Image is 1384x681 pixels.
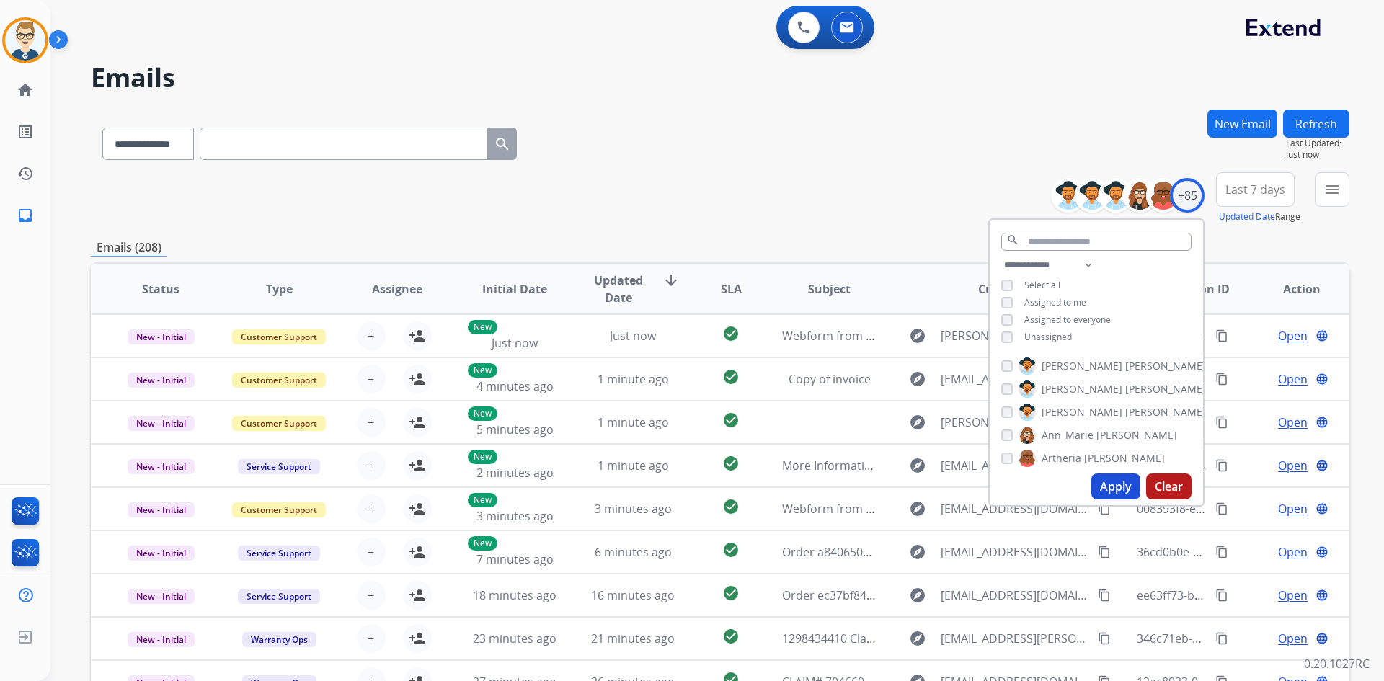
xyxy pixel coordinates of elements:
[1215,416,1228,429] mat-icon: content_copy
[598,458,669,473] span: 1 minute ago
[1006,233,1019,246] mat-icon: search
[368,500,374,517] span: +
[368,587,374,604] span: +
[1278,370,1308,388] span: Open
[909,327,926,344] mat-icon: explore
[409,457,426,474] mat-icon: person_add
[468,363,497,378] p: New
[909,587,926,604] mat-icon: explore
[128,459,195,474] span: New - Initial
[722,368,740,386] mat-icon: check_circle
[1098,502,1111,515] mat-icon: content_copy
[232,373,326,388] span: Customer Support
[909,630,926,647] mat-icon: explore
[357,408,386,437] button: +
[482,280,547,298] span: Initial Date
[476,378,554,394] span: 4 minutes ago
[468,406,497,421] p: New
[1278,630,1308,647] span: Open
[1125,359,1206,373] span: [PERSON_NAME]
[17,165,34,182] mat-icon: history
[266,280,293,298] span: Type
[1278,414,1308,431] span: Open
[1215,373,1228,386] mat-icon: content_copy
[909,543,926,561] mat-icon: explore
[409,543,426,561] mat-icon: person_add
[1215,459,1228,472] mat-icon: content_copy
[368,370,374,388] span: +
[468,320,497,334] p: New
[1323,181,1341,198] mat-icon: menu
[1316,589,1328,602] mat-icon: language
[476,422,554,437] span: 5 minutes ago
[473,587,556,603] span: 18 minutes ago
[128,502,195,517] span: New - Initial
[1146,473,1192,499] button: Clear
[782,501,1109,517] span: Webform from [EMAIL_ADDRESS][DOMAIN_NAME] on [DATE]
[476,508,554,524] span: 3 minutes ago
[238,459,320,474] span: Service Support
[782,587,1037,603] span: Order ec37bf84-eab0-4b9f-9eae-50d7119d9a7e
[357,451,386,480] button: +
[1231,264,1349,314] th: Action
[1042,451,1081,466] span: Artheria
[409,587,426,604] mat-icon: person_add
[1170,178,1205,213] div: +85
[142,280,179,298] span: Status
[1283,110,1349,138] button: Refresh
[5,20,45,61] img: avatar
[808,280,851,298] span: Subject
[909,370,926,388] mat-icon: explore
[782,328,1287,344] span: Webform from [PERSON_NAME][EMAIL_ADDRESS][PERSON_NAME][DOMAIN_NAME] on [DATE]
[1042,382,1122,396] span: [PERSON_NAME]
[662,272,680,289] mat-icon: arrow_downward
[1215,329,1228,342] mat-icon: content_copy
[941,414,1089,431] span: [PERSON_NAME][EMAIL_ADDRESS][DOMAIN_NAME]
[1225,187,1285,192] span: Last 7 days
[238,546,320,561] span: Service Support
[941,457,1089,474] span: [EMAIL_ADDRESS][DOMAIN_NAME]
[232,329,326,344] span: Customer Support
[409,327,426,344] mat-icon: person_add
[1098,632,1111,645] mat-icon: content_copy
[1278,543,1308,561] span: Open
[1024,331,1072,343] span: Unassigned
[1278,587,1308,604] span: Open
[468,536,497,551] p: New
[17,123,34,141] mat-icon: list_alt
[17,81,34,99] mat-icon: home
[591,587,675,603] span: 16 minutes ago
[1316,459,1328,472] mat-icon: language
[941,500,1089,517] span: [EMAIL_ADDRESS][DOMAIN_NAME]
[409,630,426,647] mat-icon: person_add
[941,587,1089,604] span: [EMAIL_ADDRESS][DOMAIN_NAME]
[1278,327,1308,344] span: Open
[721,280,742,298] span: SLA
[1042,428,1094,442] span: Ann_Marie
[1096,428,1177,442] span: [PERSON_NAME]
[595,544,672,560] span: 6 minutes ago
[1316,329,1328,342] mat-icon: language
[909,500,926,517] mat-icon: explore
[409,414,426,431] mat-icon: person_add
[357,365,386,393] button: +
[232,416,326,431] span: Customer Support
[722,541,740,558] mat-icon: check_circle
[722,455,740,472] mat-icon: check_circle
[1084,451,1165,466] span: [PERSON_NAME]
[1278,457,1308,474] span: Open
[468,450,497,464] p: New
[128,373,195,388] span: New - Initial
[238,589,320,604] span: Service Support
[598,414,669,430] span: 1 minute ago
[595,501,672,517] span: 3 minutes ago
[1316,632,1328,645] mat-icon: language
[722,498,740,515] mat-icon: check_circle
[357,321,386,350] button: +
[473,631,556,646] span: 23 minutes ago
[941,327,1089,344] span: [PERSON_NAME][EMAIL_ADDRESS][PERSON_NAME][DOMAIN_NAME]
[782,544,1038,560] span: Order a840650a-9a08-44ee-b7ea-4aa5c8cc8989
[468,493,497,507] p: New
[1125,382,1206,396] span: [PERSON_NAME]
[941,543,1089,561] span: [EMAIL_ADDRESS][DOMAIN_NAME]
